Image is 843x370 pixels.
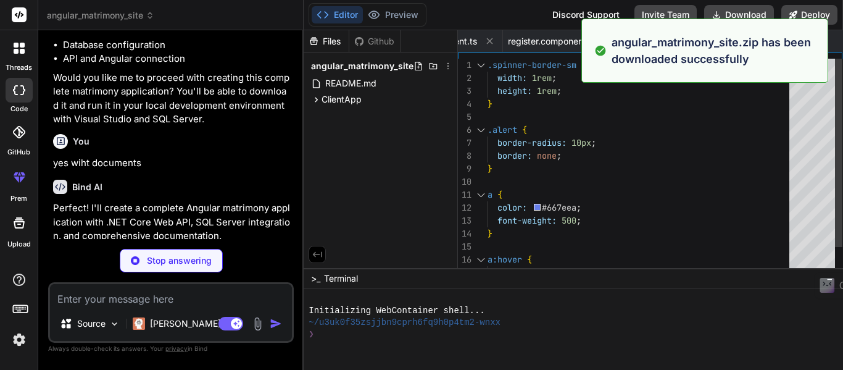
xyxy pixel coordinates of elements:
[497,137,567,148] span: border-radius:
[53,71,291,127] p: Would you like me to proceed with creating this complete matrimony application? You'll be able to...
[781,5,837,25] button: Deploy
[527,254,532,265] span: {
[577,202,582,213] span: ;
[304,35,349,48] div: Files
[47,9,154,22] span: angular_matrimony_site
[542,202,577,213] span: #667eea
[634,5,697,25] button: Invite Team
[522,124,527,135] span: {
[488,163,492,174] span: }
[147,254,212,267] p: Stop answering
[488,254,522,265] span: a:hover
[594,34,607,67] img: alert
[48,343,294,355] p: Always double-check its answers. Your in Bind
[576,215,581,226] span: ;
[73,135,89,148] h6: You
[508,35,600,48] span: register.component.html
[10,193,27,204] label: prem
[458,266,471,279] div: 17
[497,189,502,200] span: {
[488,98,492,109] span: }
[309,317,500,329] span: ~/u3uk0f35zsjjbn9cprh6fq9h0p4tm2-wnxx
[497,72,527,83] span: width:
[363,6,423,23] button: Preview
[571,137,591,148] span: 10px
[488,228,492,239] span: }
[309,329,315,340] span: ❯
[309,305,484,317] span: Initializing WebContainer shell...
[458,240,471,253] div: 15
[826,272,833,285] span: −
[497,202,527,213] span: color:
[458,124,471,137] div: 6
[458,188,471,201] div: 11
[109,319,120,329] img: Pick Models
[53,201,291,243] p: Perfect! I'll create a complete Angular matrimony application with .NET Core Web API, SQL Server ...
[473,124,489,137] div: Click to collapse the range.
[53,156,291,170] p: yes wiht documents
[542,267,577,278] span: #764ba2
[557,150,562,161] span: ;
[311,272,320,285] span: >_
[488,189,492,200] span: a
[458,253,471,266] div: 16
[458,98,471,111] div: 4
[458,149,471,162] div: 8
[458,214,471,227] div: 13
[324,272,358,285] span: Terminal
[10,104,28,114] label: code
[72,181,102,193] h6: Bind AI
[497,150,532,161] span: border:
[577,267,582,278] span: ;
[77,317,106,330] p: Source
[458,162,471,175] div: 9
[324,76,378,91] span: README.md
[322,93,362,106] span: ClientApp
[458,137,471,149] div: 7
[458,59,471,72] div: 1
[488,59,576,70] span: .spinner-border-sm
[532,72,552,83] span: 1rem
[473,59,489,72] div: Click to collapse the range.
[311,60,413,72] span: angular_matrimony_site
[63,52,291,66] li: API and Angular connection
[251,317,265,331] img: attachment
[612,34,820,67] p: angular_matrimony_site.zip has been downloaded successfully
[545,5,627,25] div: Discord Support
[7,239,31,250] label: Upload
[552,72,557,83] span: ;
[458,72,471,85] div: 2
[63,38,291,53] li: Database configuration
[497,85,532,96] span: height:
[458,111,471,124] div: 5
[312,6,363,23] button: Editor
[270,317,282,330] img: icon
[473,253,489,266] div: Click to collapse the range.
[7,147,30,158] label: GitHub
[6,62,32,73] label: threads
[562,215,576,226] span: 500
[349,35,400,48] div: Github
[458,175,471,188] div: 10
[9,329,30,350] img: settings
[473,188,489,201] div: Click to collapse the range.
[150,317,242,330] p: [PERSON_NAME] 4 S..
[165,345,188,352] span: privacy
[488,124,517,135] span: .alert
[458,227,471,240] div: 14
[537,85,557,96] span: 1rem
[458,85,471,98] div: 3
[704,5,774,25] button: Download
[557,85,562,96] span: ;
[458,201,471,214] div: 12
[537,150,557,161] span: none
[133,317,145,330] img: Claude 4 Sonnet
[591,137,596,148] span: ;
[497,267,527,278] span: color:
[497,215,557,226] span: font-weight:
